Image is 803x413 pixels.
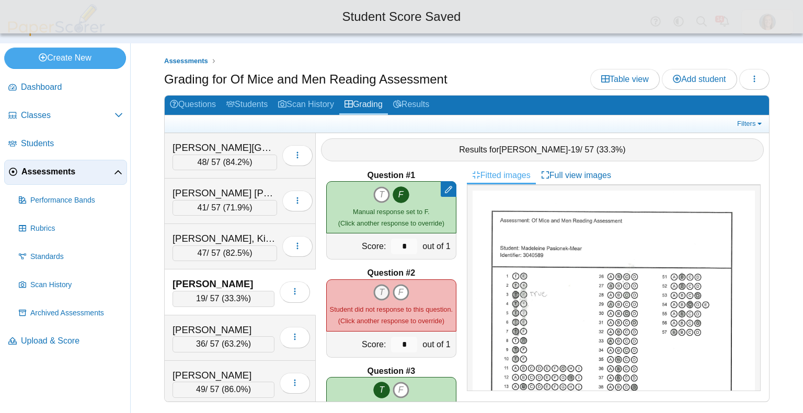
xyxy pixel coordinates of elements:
[4,103,127,128] a: Classes
[173,277,274,291] div: [PERSON_NAME]
[15,188,127,213] a: Performance Bands
[339,96,388,115] a: Grading
[599,145,623,154] span: 33.3%
[224,385,248,394] span: 86.0%
[420,233,455,259] div: out of 1
[224,294,248,303] span: 33.3%
[196,339,205,348] span: 36
[420,332,455,357] div: out of 1
[226,203,249,212] span: 71.9%
[173,291,274,306] div: / 57 ( )
[30,252,123,262] span: Standards
[198,158,207,167] span: 48
[165,96,221,115] a: Questions
[571,145,580,154] span: 19
[173,141,277,155] div: [PERSON_NAME][GEOGRAPHIC_DATA]
[173,382,274,397] div: / 57 ( )
[173,232,277,245] div: [PERSON_NAME], Kinslee
[173,323,274,337] div: [PERSON_NAME]
[4,48,126,68] a: Create New
[164,70,448,88] h1: Grading for Of Mice and Men Reading Assessment
[393,186,409,203] i: F
[321,138,764,161] div: Results for - / 57 ( )
[4,160,127,185] a: Assessments
[338,208,444,227] small: (Click another response to override)
[21,81,123,93] span: Dashboard
[373,186,390,203] i: T
[173,369,274,382] div: [PERSON_NAME]
[30,195,123,206] span: Performance Bands
[196,294,205,303] span: 19
[30,223,123,234] span: Rubrics
[15,216,127,241] a: Rubrics
[4,29,109,38] a: PaperScorer
[226,158,249,167] span: 84.2%
[198,249,207,257] span: 47
[673,75,726,84] span: Add student
[368,170,416,181] b: Question #1
[393,382,409,398] i: F
[368,365,416,377] b: Question #3
[4,75,127,100] a: Dashboard
[327,233,388,259] div: Score:
[393,284,409,301] i: F
[15,244,127,269] a: Standards
[330,305,453,325] small: (Click another response to override)
[662,69,737,90] a: Add student
[499,145,568,154] span: [PERSON_NAME]
[173,155,277,170] div: / 57 ( )
[373,382,390,398] i: T
[536,167,616,184] a: Full view images
[21,138,123,149] span: Students
[467,167,536,184] a: Fitted images
[30,308,123,318] span: Archived Assessments
[735,119,766,129] a: Filters
[388,96,434,115] a: Results
[162,55,211,68] a: Assessments
[15,273,127,298] a: Scan History
[21,335,123,347] span: Upload & Score
[15,301,127,326] a: Archived Assessments
[221,96,273,115] a: Students
[4,329,127,354] a: Upload & Score
[224,339,248,348] span: 63.2%
[368,267,416,279] b: Question #2
[601,75,649,84] span: Table view
[8,8,795,26] div: Student Score Saved
[21,166,114,178] span: Assessments
[4,132,127,157] a: Students
[30,280,123,290] span: Scan History
[21,110,114,121] span: Classes
[353,208,430,216] span: Manual response set to F.
[327,332,388,357] div: Score:
[173,200,277,216] div: / 57 ( )
[373,284,390,301] i: T
[173,336,274,352] div: / 57 ( )
[198,203,207,212] span: 41
[590,69,660,90] a: Table view
[226,249,249,257] span: 82.5%
[173,186,277,200] div: [PERSON_NAME] [PERSON_NAME]
[173,245,277,261] div: / 57 ( )
[164,57,208,65] span: Assessments
[330,305,453,313] span: Student did not response to this question.
[196,385,205,394] span: 49
[273,96,339,115] a: Scan History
